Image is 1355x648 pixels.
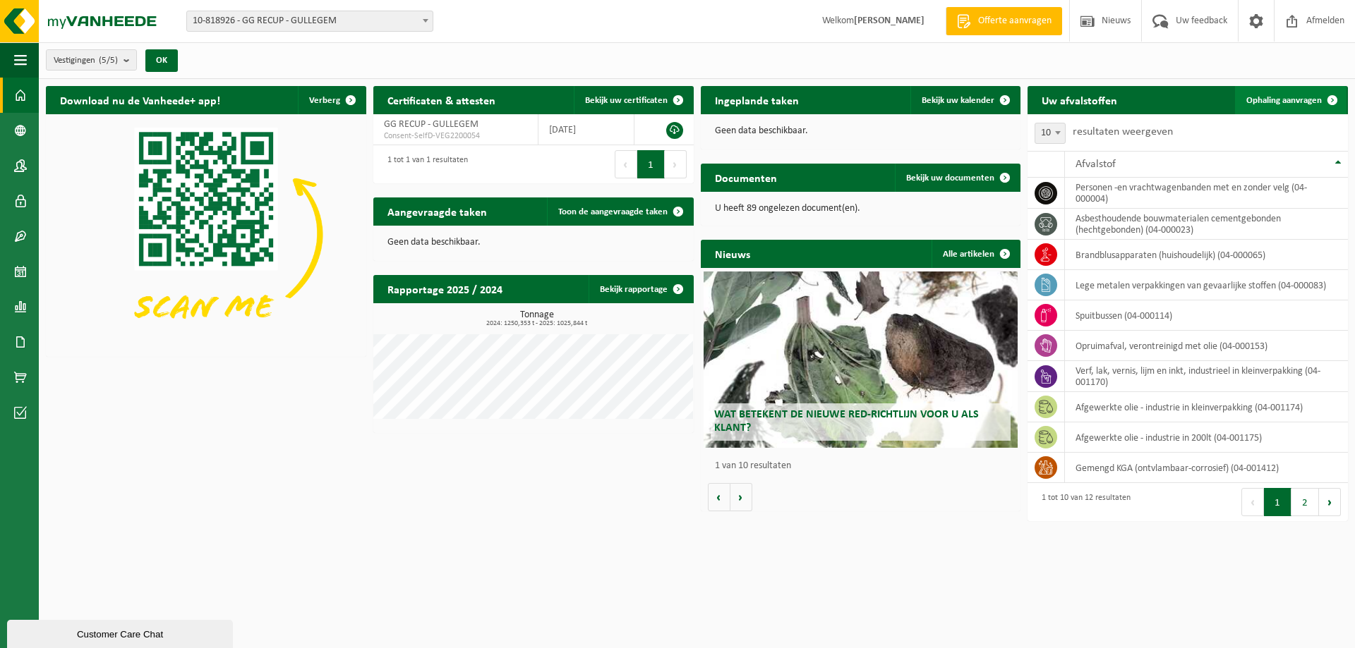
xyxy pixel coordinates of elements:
span: Afvalstof [1076,159,1116,170]
a: Wat betekent de nieuwe RED-richtlijn voor u als klant? [704,271,1018,448]
iframe: chat widget [7,617,236,648]
button: 1 [637,150,665,178]
p: U heeft 89 ongelezen document(en). [715,204,1007,214]
count: (5/5) [99,56,118,65]
button: Next [665,150,687,178]
span: Wat betekent de nieuwe RED-richtlijn voor u als klant? [714,409,979,434]
td: verf, lak, vernis, lijm en inkt, industrieel in kleinverpakking (04-001170) [1065,361,1348,392]
button: Volgende [730,483,752,511]
button: OK [145,49,178,72]
button: Verberg [298,86,365,114]
span: 2024: 1250,353 t - 2025: 1025,844 t [380,320,694,327]
h3: Tonnage [380,310,694,327]
button: 1 [1264,488,1291,516]
td: spuitbussen (04-000114) [1065,300,1348,331]
a: Bekijk rapportage [589,275,692,303]
h2: Nieuws [701,240,764,267]
span: 10 [1035,123,1066,144]
p: Geen data beschikbaar. [715,126,1007,136]
a: Bekijk uw kalender [910,86,1019,114]
strong: [PERSON_NAME] [854,16,925,26]
h2: Download nu de Vanheede+ app! [46,86,234,114]
span: Vestigingen [54,50,118,71]
h2: Ingeplande taken [701,86,813,114]
span: Ophaling aanvragen [1246,96,1322,105]
button: Vorige [708,483,730,511]
td: afgewerkte olie - industrie in 200lt (04-001175) [1065,422,1348,453]
p: Geen data beschikbaar. [387,238,680,247]
img: Download de VHEPlus App [46,114,366,354]
span: 10-818926 - GG RECUP - GULLEGEM [186,11,433,32]
button: 2 [1291,488,1319,516]
div: 1 tot 10 van 12 resultaten [1035,487,1131,518]
a: Offerte aanvragen [946,7,1062,35]
td: lege metalen verpakkingen van gevaarlijke stoffen (04-000083) [1065,270,1348,300]
a: Alle artikelen [932,240,1019,268]
h2: Aangevraagde taken [373,197,501,225]
label: resultaten weergeven [1073,126,1173,137]
button: Previous [1241,488,1264,516]
td: gemengd KGA (ontvlambaar-corrosief) (04-001412) [1065,453,1348,483]
td: asbesthoudende bouwmaterialen cementgebonden (hechtgebonden) (04-000023) [1065,209,1348,240]
a: Toon de aangevraagde taken [547,197,692,226]
td: [DATE] [538,114,634,145]
td: afgewerkte olie - industrie in kleinverpakking (04-001174) [1065,392,1348,422]
td: opruimafval, verontreinigd met olie (04-000153) [1065,331,1348,361]
h2: Certificaten & attesten [373,86,510,114]
td: personen -en vrachtwagenbanden met en zonder velg (04-000004) [1065,178,1348,209]
span: GG RECUP - GULLEGEM [384,119,478,130]
span: Verberg [309,96,340,105]
a: Ophaling aanvragen [1235,86,1347,114]
span: Consent-SelfD-VEG2200054 [384,130,527,142]
span: Toon de aangevraagde taken [558,207,668,216]
span: Bekijk uw kalender [922,96,994,105]
button: Previous [615,150,637,178]
span: 10-818926 - GG RECUP - GULLEGEM [187,11,433,31]
div: 1 tot 1 van 1 resultaten [380,149,468,180]
button: Next [1319,488,1341,516]
h2: Uw afvalstoffen [1028,86,1131,114]
p: 1 van 10 resultaten [715,461,1014,471]
span: Offerte aanvragen [975,14,1055,28]
span: Bekijk uw documenten [906,173,994,183]
h2: Documenten [701,164,791,191]
span: 10 [1035,123,1065,143]
h2: Rapportage 2025 / 2024 [373,275,517,302]
button: Vestigingen(5/5) [46,49,137,71]
span: Bekijk uw certificaten [585,96,668,105]
a: Bekijk uw certificaten [574,86,692,114]
td: brandblusapparaten (huishoudelijk) (04-000065) [1065,240,1348,270]
a: Bekijk uw documenten [895,164,1019,192]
